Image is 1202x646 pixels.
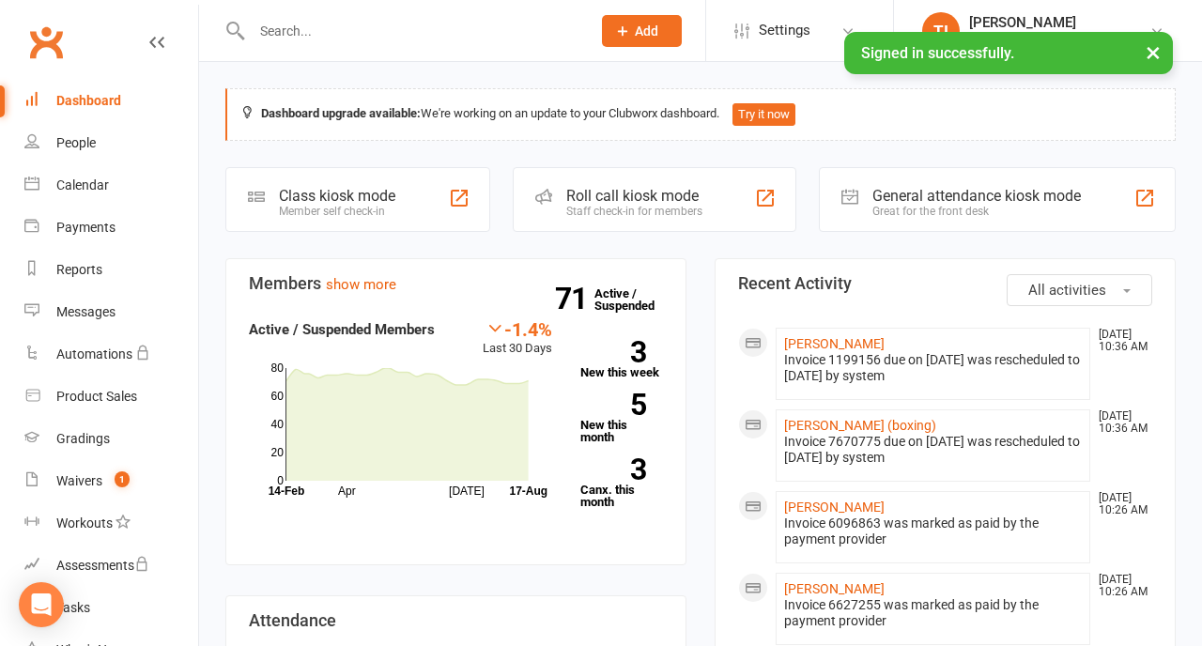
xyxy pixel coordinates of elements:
a: 3New this week [580,341,663,378]
a: Reports [24,249,198,291]
div: Calendar [56,177,109,192]
div: We're working on an update to your Clubworx dashboard. [225,88,1176,141]
div: Dandenong Freestyle Wrestling [969,31,1149,48]
div: Last 30 Days [483,318,552,359]
a: [PERSON_NAME] [784,500,885,515]
span: Signed in successfully. [861,44,1014,62]
a: show more [326,276,396,293]
div: Gradings [56,431,110,446]
div: Reports [56,262,102,277]
div: General attendance kiosk mode [872,187,1081,205]
div: Payments [56,220,116,235]
button: × [1136,32,1170,72]
span: Settings [759,9,810,52]
div: Class kiosk mode [279,187,395,205]
a: [PERSON_NAME] (boxing) [784,418,936,433]
div: Tasks [56,600,90,615]
a: [PERSON_NAME] [784,581,885,596]
strong: Dashboard upgrade available: [261,106,421,120]
div: [PERSON_NAME] [969,14,1149,31]
div: Assessments [56,558,149,573]
a: People [24,122,198,164]
h3: Attendance [249,611,663,630]
span: Add [635,23,658,38]
strong: Active / Suspended Members [249,321,435,338]
div: Roll call kiosk mode [566,187,702,205]
div: TI [922,12,960,50]
time: [DATE] 10:36 AM [1089,329,1151,353]
div: Staff check-in for members [566,205,702,218]
div: Dashboard [56,93,121,108]
a: 3Canx. this month [580,458,663,508]
a: Dashboard [24,80,198,122]
a: Assessments [24,545,198,587]
span: All activities [1028,282,1106,299]
a: Automations [24,333,198,376]
div: Messages [56,304,116,319]
span: 1 [115,471,130,487]
time: [DATE] 10:36 AM [1089,410,1151,435]
button: All activities [1007,274,1152,306]
a: Clubworx [23,19,69,66]
strong: 5 [580,391,646,419]
button: Try it now [732,103,795,126]
div: Waivers [56,473,102,488]
time: [DATE] 10:26 AM [1089,574,1151,598]
div: Open Intercom Messenger [19,582,64,627]
strong: 3 [580,455,646,484]
div: Member self check-in [279,205,395,218]
a: Messages [24,291,198,333]
a: 71Active / Suspended [594,273,677,326]
strong: 71 [555,285,594,313]
h3: Members [249,274,663,293]
div: Invoice 1199156 due on [DATE] was rescheduled to [DATE] by system [784,352,1082,384]
div: Automations [56,346,132,361]
button: Add [602,15,682,47]
a: Calendar [24,164,198,207]
h3: Recent Activity [738,274,1152,293]
a: 5New this month [580,393,663,443]
div: -1.4% [483,318,552,339]
div: Product Sales [56,389,137,404]
div: Invoice 7670775 due on [DATE] was rescheduled to [DATE] by system [784,434,1082,466]
a: [PERSON_NAME] [784,336,885,351]
div: Workouts [56,515,113,531]
div: Invoice 6627255 was marked as paid by the payment provider [784,597,1082,629]
a: Payments [24,207,198,249]
a: Waivers 1 [24,460,198,502]
a: Product Sales [24,376,198,418]
div: People [56,135,96,150]
a: Workouts [24,502,198,545]
a: Tasks [24,587,198,629]
strong: 3 [580,338,646,366]
div: Invoice 6096863 was marked as paid by the payment provider [784,515,1082,547]
a: Gradings [24,418,198,460]
div: Great for the front desk [872,205,1081,218]
input: Search... [246,18,578,44]
time: [DATE] 10:26 AM [1089,492,1151,516]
